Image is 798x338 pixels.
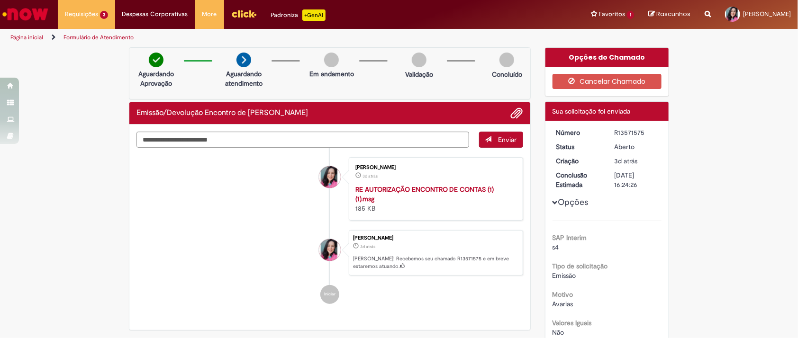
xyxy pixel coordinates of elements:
time: 26/09/2025 16:24:22 [614,157,637,165]
time: 26/09/2025 16:24:57 [363,173,378,179]
b: SAP Interim [553,233,587,242]
div: [PERSON_NAME] [355,165,513,170]
b: Tipo de solicitação [553,262,608,270]
span: 3d atrás [360,244,375,249]
div: Opções do Chamado [545,48,669,67]
span: s4 [553,243,559,251]
img: check-circle-green.png [149,53,163,67]
span: Sua solicitação foi enviada [553,107,631,116]
button: Adicionar anexos [511,107,523,119]
p: Em andamento [309,69,354,79]
div: Aberto [614,142,658,151]
dt: Status [549,142,608,151]
b: Valores Iguais [553,319,592,327]
div: R13571575 [614,128,658,137]
p: Concluído [492,70,522,79]
button: Cancelar Chamado [553,74,662,89]
img: arrow-next.png [236,53,251,67]
span: 3 [100,11,108,19]
span: 3d atrás [614,157,637,165]
a: Formulário de Atendimento [63,34,134,41]
img: img-circle-grey.png [412,53,426,67]
b: Motivo [553,290,573,299]
span: Emissão [553,271,576,280]
dt: Conclusão Estimada [549,170,608,189]
div: Padroniza [271,9,326,21]
span: Requisições [65,9,98,19]
div: Marcela Jakeline de Araujo Gomes [319,239,341,261]
span: 3d atrás [363,173,378,179]
div: [PERSON_NAME] [353,235,518,241]
h2: Emissão/Devolução Encontro de Contas Fornecedor Histórico de tíquete [136,109,308,117]
span: Despesas Corporativas [122,9,188,19]
a: RE AUTORIZAÇÃO ENCONTRO DE CONTAS (1) (1).msg [355,185,494,203]
ul: Trilhas de página [7,29,525,46]
span: 1 [627,11,634,19]
a: Página inicial [10,34,43,41]
p: [PERSON_NAME]! Recebemos seu chamado R13571575 e em breve estaremos atuando. [353,255,518,270]
span: Favoritos [599,9,625,19]
p: +GenAi [302,9,326,21]
a: Rascunhos [648,10,690,19]
span: Rascunhos [656,9,690,18]
img: ServiceNow [1,5,50,24]
div: 26/09/2025 16:24:22 [614,156,658,166]
img: img-circle-grey.png [324,53,339,67]
p: Validação [405,70,433,79]
div: Marcela Jakeline de Araujo Gomes [319,166,341,188]
span: Avarias [553,300,573,308]
p: Aguardando Aprovação [133,69,179,88]
dt: Número [549,128,608,137]
textarea: Digite sua mensagem aqui... [136,132,469,148]
span: More [202,9,217,19]
p: Aguardando atendimento [221,69,267,88]
span: Enviar [499,135,517,144]
div: 185 KB [355,185,513,213]
img: click_logo_yellow_360x200.png [231,7,257,21]
dt: Criação [549,156,608,166]
button: Enviar [479,132,523,148]
span: [PERSON_NAME] [743,10,791,18]
span: Não [553,328,564,337]
div: [DATE] 16:24:26 [614,170,658,189]
ul: Histórico de tíquete [136,148,523,313]
time: 26/09/2025 16:24:22 [360,244,375,249]
li: Marcela Jakeline de Araujo Gomes [136,230,523,276]
img: img-circle-grey.png [499,53,514,67]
